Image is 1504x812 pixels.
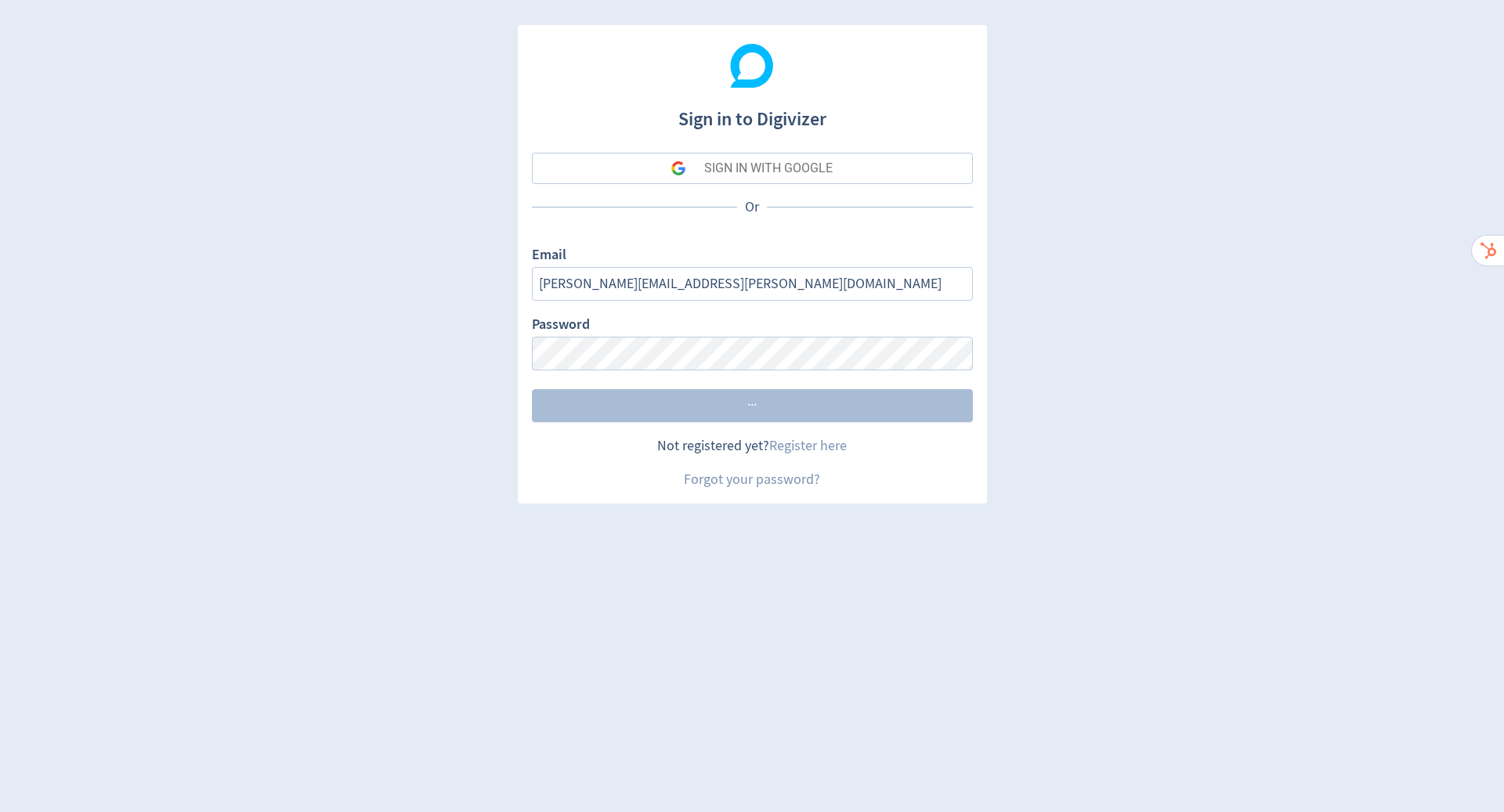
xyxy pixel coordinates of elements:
p: Or [737,197,767,217]
p: Message from Hugo, sent 3w ago [29,57,231,71]
h1: Sign in to Digivizer [532,92,973,133]
a: Forgot your password? [684,471,820,489]
img: Digivizer Logo [730,44,774,88]
span: · [754,399,757,413]
span: · [750,399,754,413]
button: ··· [532,389,973,422]
label: Password [532,315,590,337]
button: SIGN IN WITH GOOGLE [532,153,973,184]
a: Register here [769,437,847,455]
span: Hi [PERSON_NAME] 👋🏽 Looking for performance insights? How can I help? [29,42,227,86]
label: Email [532,245,566,267]
div: SIGN IN WITH GOOGLE [704,153,833,184]
div: Not registered yet? [532,436,973,456]
span: · [747,399,750,413]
